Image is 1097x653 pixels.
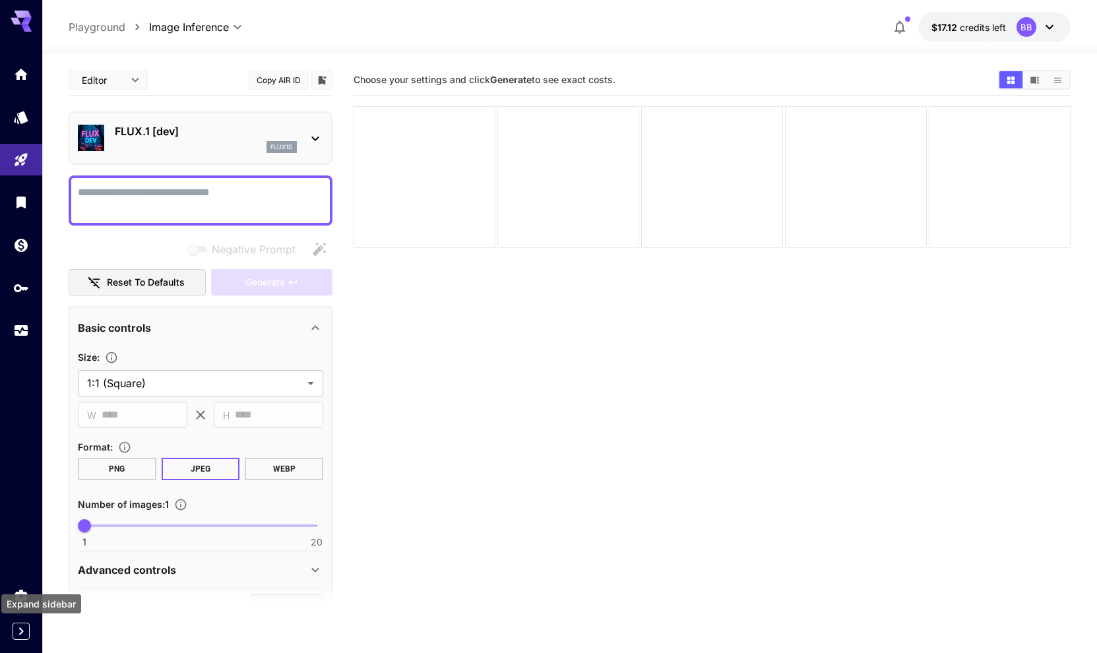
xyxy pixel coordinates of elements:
[78,441,113,452] span: Format :
[78,562,176,578] p: Advanced controls
[69,19,149,35] nav: breadcrumb
[149,19,229,35] span: Image Inference
[490,74,532,85] b: Generate
[78,499,169,510] span: Number of images : 1
[82,536,86,549] span: 1
[1017,17,1036,37] div: BB
[100,351,123,364] button: Adjust the dimensions of the generated image by specifying its width and height in pixels, or sel...
[270,142,293,152] p: flux1d
[78,352,100,363] span: Size :
[82,73,123,87] span: Editor
[169,498,193,511] button: Specify how many images to generate in a single request. Each image generation will be charged se...
[13,280,29,296] div: API Keys
[1023,71,1046,88] button: Show media in video view
[1046,71,1069,88] button: Show media in list view
[113,441,137,454] button: Choose the file format for the output image.
[245,458,323,480] button: WEBP
[78,118,323,158] div: FLUX.1 [dev]flux1d
[115,123,297,139] p: FLUX.1 [dev]
[78,312,323,344] div: Basic controls
[311,536,323,549] span: 20
[69,269,206,296] button: Reset to defaults
[13,237,29,253] div: Wallet
[223,408,230,423] span: H
[78,320,151,336] p: Basic controls
[13,588,29,604] div: Settings
[998,70,1071,90] div: Show media in grid viewShow media in video viewShow media in list view
[13,152,29,168] div: Playground
[87,408,96,423] span: W
[13,323,29,339] div: Usage
[931,20,1006,34] div: $17.11506
[13,194,29,210] div: Library
[354,74,615,85] span: Choose your settings and click to see exact costs.
[1,594,81,613] div: Expand sidebar
[249,71,308,90] button: Copy AIR ID
[13,623,30,640] button: Expand sidebar
[13,109,29,125] div: Models
[316,72,328,88] button: Add to library
[69,19,125,35] a: Playground
[918,12,1071,42] button: $17.11506BB
[13,66,29,82] div: Home
[931,22,960,33] span: $17.12
[87,375,302,391] span: 1:1 (Square)
[185,241,306,257] span: Negative prompts are not compatible with the selected model.
[999,71,1022,88] button: Show media in grid view
[78,554,323,586] div: Advanced controls
[162,458,240,480] button: JPEG
[78,458,156,480] button: PNG
[212,241,296,257] span: Negative Prompt
[960,22,1006,33] span: credits left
